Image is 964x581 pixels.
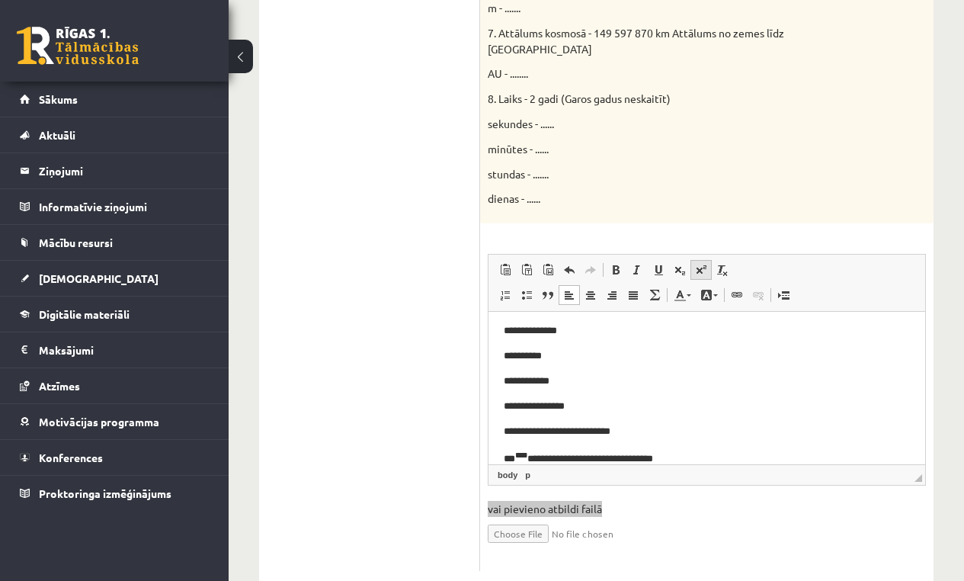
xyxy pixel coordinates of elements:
span: Atzīmes [39,379,80,393]
a: Slīpraksts (⌘+I) [626,260,648,280]
a: Augšraksts [690,260,712,280]
span: 7. Attālums kosmosā - 149 597 870 km Attālums no zemes līdz [GEOGRAPHIC_DATA] [488,26,784,56]
a: Atkārtot (⌘+Y) [580,260,601,280]
a: Ziņojumi [20,153,210,188]
a: Ievietot lapas pārtraukumu drukai [773,285,794,305]
span: Motivācijas programma [39,415,159,429]
a: Ievietot kā vienkāršu tekstu (⌘+⌥+⇧+V) [516,260,537,280]
a: Noņemt stilus [712,260,733,280]
a: Math [644,285,665,305]
span: sekundes - ...... [488,117,554,130]
span: Sākums [39,92,78,106]
span: vai pievieno atbildi failā [488,501,926,517]
a: Konferences [20,440,210,475]
a: Digitālie materiāli [20,297,210,332]
span: Proktoringa izmēģinājums [39,486,171,500]
a: Proktoringa izmēģinājums [20,476,210,511]
a: [DEMOGRAPHIC_DATA] [20,261,210,296]
span: Mērogot [914,474,922,482]
a: Atsaistīt [748,285,769,305]
iframe: Bagātinātā teksta redaktors, wiswyg-editor-user-answer-47433872028440 [488,312,925,464]
span: stundas - ....... [488,167,549,181]
a: Rīgas 1. Tālmācības vidusskola [17,27,139,65]
a: Fona krāsa [696,285,722,305]
legend: Maksājumi [39,332,210,368]
a: Aktuāli [20,117,210,152]
a: Bloka citāts [537,285,559,305]
a: Motivācijas programma [20,404,210,439]
a: Ievietot no Worda [537,260,559,280]
a: Atzīmes [20,368,210,403]
a: Atcelt (⌘+Z) [559,260,580,280]
span: 8. Laiks - 2 gadi (Garos gadus neskaitīt) [488,91,671,105]
a: Maksājumi [20,332,210,368]
a: Izlīdzināt pa kreisi [559,285,580,305]
a: Ievietot/noņemt sarakstu ar aizzīmēm [516,285,537,305]
a: p elements [522,468,533,482]
span: Aktuāli [39,128,75,142]
span: Mācību resursi [39,236,113,249]
a: Informatīvie ziņojumi [20,189,210,224]
span: AU - ........ [488,66,528,80]
span: [DEMOGRAPHIC_DATA] [39,271,159,285]
span: Digitālie materiāli [39,307,130,321]
a: Izlīdzināt pa labi [601,285,623,305]
span: dienas - ...... [488,191,540,205]
legend: Informatīvie ziņojumi [39,189,210,224]
span: m - ....... [488,1,520,14]
a: Apakšraksts [669,260,690,280]
a: Centrēti [580,285,601,305]
a: Pasvītrojums (⌘+U) [648,260,669,280]
a: Treknraksts (⌘+B) [605,260,626,280]
a: Ievietot/noņemt numurētu sarakstu [495,285,516,305]
legend: Ziņojumi [39,153,210,188]
a: Saite (⌘+K) [726,285,748,305]
a: body elements [495,468,520,482]
span: Konferences [39,451,103,464]
a: Sākums [20,82,210,117]
a: Mācību resursi [20,225,210,260]
a: Ielīmēt (⌘+V) [495,260,516,280]
span: minūtes - ...... [488,142,549,156]
a: Izlīdzināt malas [623,285,644,305]
a: Teksta krāsa [669,285,696,305]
